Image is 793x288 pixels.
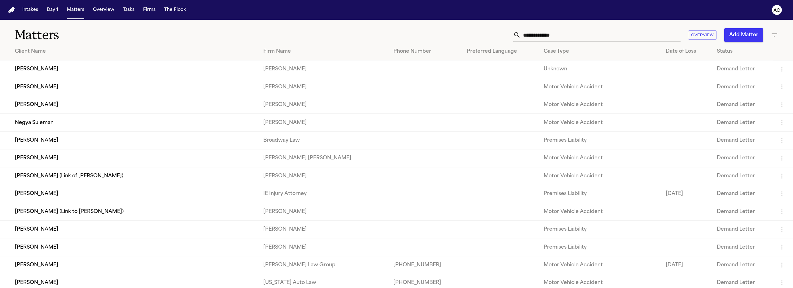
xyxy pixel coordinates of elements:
td: [DATE] [661,256,712,274]
button: Matters [64,4,87,16]
button: Tasks [120,4,137,16]
div: Firm Name [263,48,384,55]
td: Demand Letter [712,96,773,113]
td: Motor Vehicle Accident [539,167,661,185]
a: Home [7,7,15,13]
td: [PERSON_NAME] Law Group [258,256,389,274]
td: Motor Vehicle Accident [539,203,661,220]
td: [PERSON_NAME] [258,220,389,238]
td: Motor Vehicle Accident [539,114,661,131]
img: Finch Logo [7,7,15,13]
td: Demand Letter [712,203,773,220]
td: [PERSON_NAME] [258,60,389,78]
button: Intakes [20,4,41,16]
td: [PERSON_NAME] [258,114,389,131]
td: IE Injury Attorney [258,185,389,203]
td: Premises Liability [539,238,661,256]
td: Premises Liability [539,220,661,238]
td: Demand Letter [712,238,773,256]
td: Demand Letter [712,256,773,274]
button: Firms [141,4,158,16]
div: Date of Loss [666,48,707,55]
td: Unknown [539,60,661,78]
button: Overview [688,30,717,40]
td: [PERSON_NAME] [258,78,389,96]
td: Demand Letter [712,131,773,149]
div: Client Name [15,48,253,55]
td: [PERSON_NAME] [258,203,389,220]
button: Overview [90,4,117,16]
button: Add Matter [724,28,763,42]
td: Demand Letter [712,149,773,167]
div: Status [717,48,768,55]
td: Demand Letter [712,78,773,96]
td: Demand Letter [712,60,773,78]
td: Motor Vehicle Accident [539,78,661,96]
td: Demand Letter [712,167,773,185]
td: Motor Vehicle Accident [539,256,661,274]
td: [PERSON_NAME] [PERSON_NAME] [258,149,389,167]
button: Day 1 [44,4,61,16]
td: Motor Vehicle Accident [539,96,661,113]
td: Demand Letter [712,114,773,131]
td: [PERSON_NAME] [258,167,389,185]
td: Broadway Law [258,131,389,149]
td: Premises Liability [539,131,661,149]
div: Case Type [544,48,656,55]
td: [PERSON_NAME] [258,96,389,113]
td: [DATE] [661,185,712,203]
button: The Flock [162,4,188,16]
td: Motor Vehicle Accident [539,149,661,167]
div: Phone Number [393,48,457,55]
div: Preferred Language [467,48,533,55]
h1: Matters [15,27,246,43]
td: Premises Liability [539,185,661,203]
td: Demand Letter [712,185,773,203]
td: Demand Letter [712,220,773,238]
td: [PERSON_NAME] [258,238,389,256]
td: [PHONE_NUMBER] [388,256,462,274]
